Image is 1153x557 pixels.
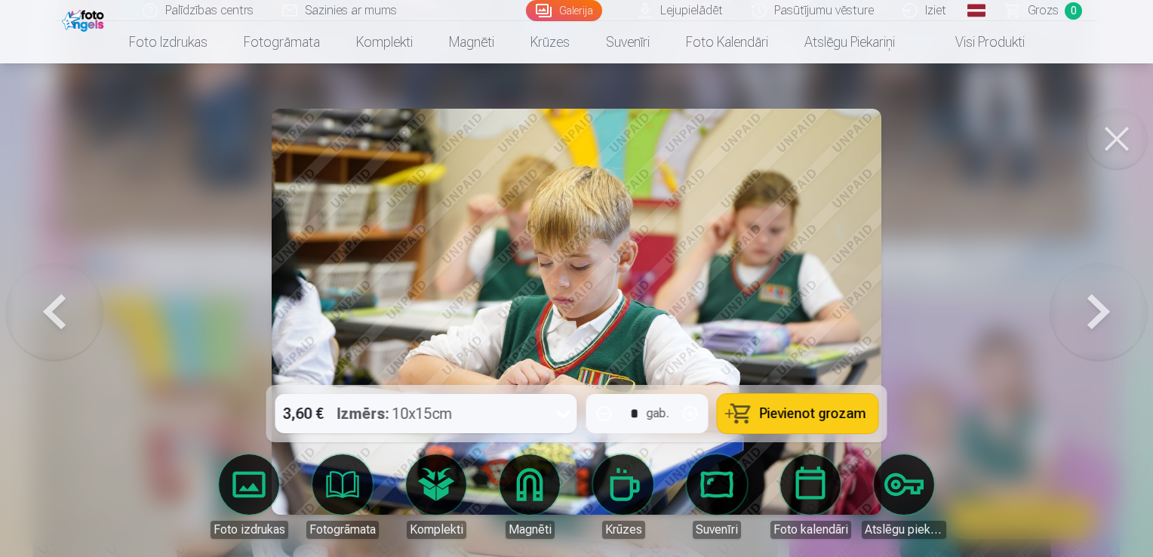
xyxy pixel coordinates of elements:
div: Komplekti [407,521,466,539]
div: 10x15cm [337,394,453,433]
div: Foto izdrukas [211,521,288,539]
div: Suvenīri [693,521,741,539]
a: Foto kalendāri [768,454,853,539]
a: Foto kalendāri [668,21,786,63]
a: Fotogrāmata [300,454,385,539]
a: Komplekti [394,454,478,539]
div: Magnēti [506,521,555,539]
div: Foto kalendāri [770,521,851,539]
a: Suvenīri [588,21,668,63]
div: Atslēgu piekariņi [862,521,946,539]
a: Komplekti [338,21,431,63]
a: Atslēgu piekariņi [786,21,913,63]
div: Fotogrāmata [306,521,379,539]
span: Grozs [1028,2,1059,20]
a: Magnēti [487,454,572,539]
div: 3,60 € [275,394,331,433]
a: Magnēti [431,21,512,63]
img: /fa1 [62,6,108,32]
a: Fotogrāmata [226,21,338,63]
a: Krūzes [581,454,666,539]
button: Pievienot grozam [718,394,878,433]
a: Krūzes [512,21,588,63]
span: Pievienot grozam [760,407,866,420]
a: Atslēgu piekariņi [862,454,946,539]
a: Visi produkti [913,21,1043,63]
span: 0 [1065,2,1082,20]
div: Krūzes [602,521,645,539]
a: Foto izdrukas [111,21,226,63]
a: Foto izdrukas [207,454,291,539]
div: gab. [647,405,669,423]
strong: Izmērs : [337,403,389,424]
a: Suvenīri [675,454,759,539]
